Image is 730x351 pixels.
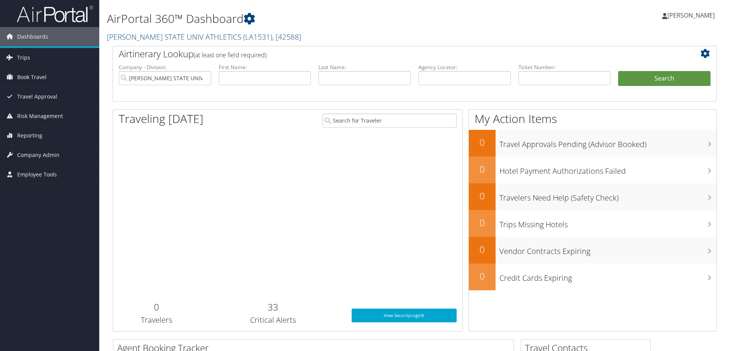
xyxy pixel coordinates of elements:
span: Employee Tools [17,165,57,184]
h3: Credit Cards Expiring [499,269,716,283]
h1: My Action Items [469,111,716,127]
a: 0Trips Missing Hotels [469,210,716,237]
span: Trips [17,48,30,67]
h3: Trips Missing Hotels [499,215,716,230]
a: 0Credit Cards Expiring [469,264,716,290]
h3: Hotel Payment Authorizations Failed [499,162,716,176]
a: [PERSON_NAME] [662,4,722,27]
h2: 33 [206,301,340,314]
span: Risk Management [17,107,63,126]
h2: 0 [469,243,496,256]
span: Reporting [17,126,42,145]
a: 0Vendor Contracts Expiring [469,237,716,264]
span: Company Admin [17,146,60,165]
span: Travel Approval [17,87,57,106]
span: [PERSON_NAME] [667,11,715,19]
a: [PERSON_NAME] STATE UNIV ATHLETICS [107,32,301,42]
h3: Travelers Need Help (Safety Check) [499,189,716,203]
h2: 0 [469,270,496,283]
h3: Vendor Contracts Expiring [499,242,716,257]
span: (at least one field required) [194,51,266,59]
h3: Travelers [119,315,195,325]
h2: 0 [469,136,496,149]
h2: 0 [469,189,496,202]
span: Dashboards [17,27,48,46]
img: airportal-logo.png [17,5,93,23]
label: Agency Locator: [418,63,511,71]
h2: 0 [469,163,496,176]
a: 0Travelers Need Help (Safety Check) [469,183,716,210]
label: Last Name: [318,63,411,71]
h3: Critical Alerts [206,315,340,325]
h3: Travel Approvals Pending (Advisor Booked) [499,135,716,150]
h1: Traveling [DATE] [119,111,203,127]
span: ( LA1531 ) [243,32,272,42]
label: Ticket Number: [518,63,611,71]
h2: 0 [119,301,195,314]
h2: 0 [469,216,496,229]
h2: Airtinerary Lookup [119,47,660,60]
span: Book Travel [17,68,47,87]
span: , [ 42588 ] [272,32,301,42]
button: Search [618,71,711,86]
label: Company - Division: [119,63,211,71]
a: 0Hotel Payment Authorizations Failed [469,157,716,183]
a: 0Travel Approvals Pending (Advisor Booked) [469,130,716,157]
h1: AirPortal 360™ Dashboard [107,11,517,27]
a: View SecurityLogic® [352,309,457,322]
label: First Name: [219,63,311,71]
input: Search for Traveler [323,113,457,128]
